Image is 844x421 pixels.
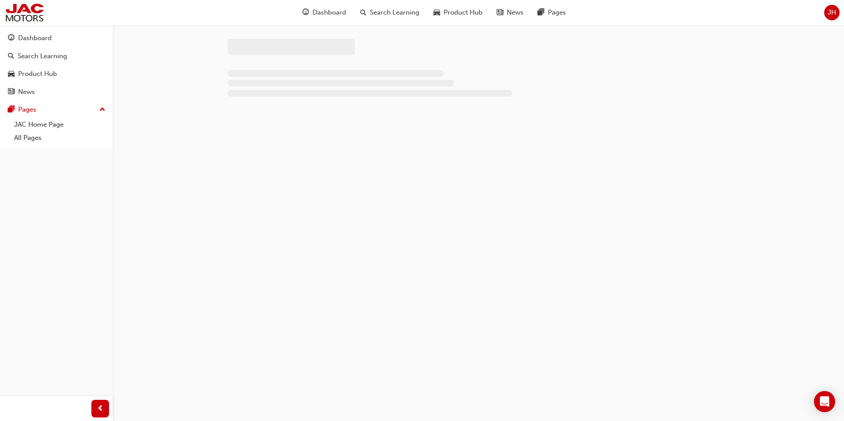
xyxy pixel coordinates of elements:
div: Search Learning [18,51,67,61]
span: guage-icon [8,34,15,42]
a: All Pages [11,131,109,145]
span: up-icon [99,104,105,116]
span: JH [828,8,836,18]
span: pages-icon [8,106,15,114]
a: search-iconSearch Learning [353,4,426,22]
a: Dashboard [4,30,109,46]
span: pages-icon [538,7,544,18]
div: Pages [18,105,36,115]
a: News [4,84,109,100]
a: guage-iconDashboard [295,4,353,22]
span: prev-icon [97,403,104,414]
a: JAC Home Page [11,118,109,132]
a: news-iconNews [490,4,531,22]
div: Product Hub [18,69,57,79]
span: News [507,8,524,18]
a: car-iconProduct Hub [426,4,490,22]
span: news-icon [497,7,503,18]
div: News [18,87,35,97]
span: guage-icon [302,7,309,18]
div: Open Intercom Messenger [814,391,835,412]
div: Dashboard [18,33,52,43]
span: search-icon [8,53,14,60]
span: news-icon [8,88,15,96]
img: jac-portal [4,3,45,23]
span: Product Hub [444,8,482,18]
a: pages-iconPages [531,4,573,22]
span: Search Learning [370,8,419,18]
a: Search Learning [4,48,109,64]
span: Dashboard [313,8,346,18]
span: search-icon [360,7,366,18]
button: JH [824,5,840,20]
button: Pages [4,101,109,118]
span: car-icon [8,70,15,78]
a: Product Hub [4,66,109,82]
button: DashboardSearch LearningProduct HubNews [4,28,109,101]
span: Pages [548,8,566,18]
span: car-icon [433,7,440,18]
